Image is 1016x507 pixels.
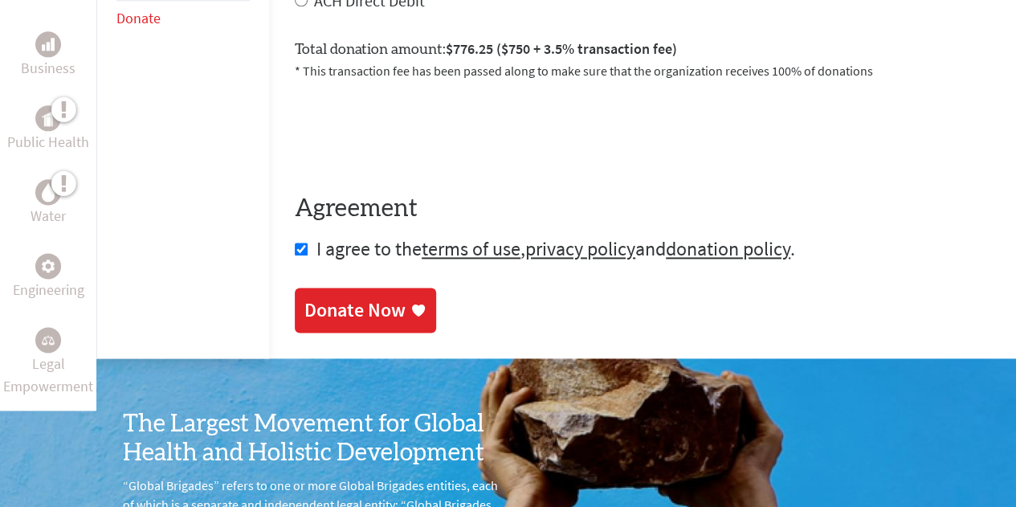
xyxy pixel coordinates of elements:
[295,61,990,80] p: * This transaction fee has been passed along to make sure that the organization receives 100% of ...
[21,31,75,80] a: BusinessBusiness
[31,179,66,227] a: WaterWater
[295,100,539,162] iframe: reCAPTCHA
[304,297,406,323] div: Donate Now
[422,236,520,261] a: terms of use
[446,39,677,58] span: $776.25 ($750 + 3.5% transaction fee)
[295,288,436,333] a: Donate Now
[3,327,93,398] a: Legal EmpowermentLegal Empowerment
[21,57,75,80] p: Business
[35,327,61,353] div: Legal Empowerment
[35,179,61,205] div: Water
[116,1,250,36] li: Donate
[35,31,61,57] div: Business
[116,9,161,27] a: Donate
[525,236,635,261] a: privacy policy
[42,110,55,126] img: Public Health
[666,236,790,261] a: donation policy
[42,260,55,272] img: Engineering
[31,205,66,227] p: Water
[295,38,677,61] label: Total donation amount:
[7,105,89,153] a: Public HealthPublic Health
[35,105,61,131] div: Public Health
[35,253,61,279] div: Engineering
[316,236,795,261] span: I agree to the , and .
[42,183,55,202] img: Water
[295,194,990,223] h4: Agreement
[7,131,89,153] p: Public Health
[42,38,55,51] img: Business
[13,279,84,301] p: Engineering
[3,353,93,398] p: Legal Empowerment
[42,335,55,345] img: Legal Empowerment
[123,410,508,468] h3: The Largest Movement for Global Health and Holistic Development
[13,253,84,301] a: EngineeringEngineering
